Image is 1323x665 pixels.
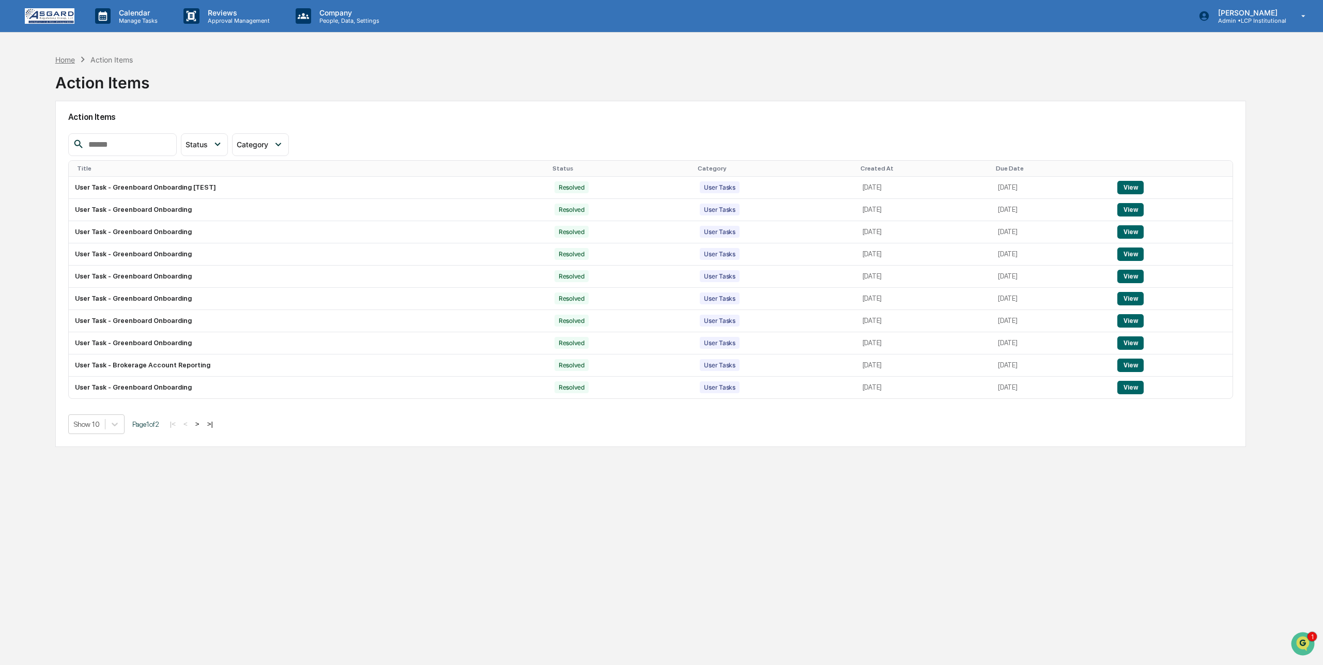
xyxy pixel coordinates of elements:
[992,354,1111,377] td: [DATE]
[555,270,589,282] div: Resolved
[47,89,142,97] div: We're available if you need us!
[1117,183,1144,191] a: View
[10,158,27,175] img: Jack Rasmussen
[311,8,384,17] p: Company
[1210,8,1286,17] p: [PERSON_NAME]
[132,420,159,428] span: Page 1 of 2
[700,181,740,193] div: User Tasks
[167,420,179,428] button: |<
[55,65,149,92] div: Action Items
[992,177,1111,199] td: [DATE]
[311,17,384,24] p: People, Data, Settings
[992,377,1111,398] td: [DATE]
[69,243,548,266] td: User Task - Greenboard Onboarding
[10,231,19,240] div: 🔎
[86,140,89,148] span: •
[700,359,740,371] div: User Tasks
[69,199,548,221] td: User Task - Greenboard Onboarding
[10,114,69,122] div: Past conversations
[856,332,992,354] td: [DATE]
[69,288,548,310] td: User Task - Greenboard Onboarding
[69,332,548,354] td: User Task - Greenboard Onboarding
[21,211,67,221] span: Preclearance
[1117,248,1144,261] button: View
[1117,383,1144,391] a: View
[111,17,163,24] p: Manage Tasks
[1117,317,1144,324] a: View
[1117,250,1144,258] a: View
[555,337,589,349] div: Resolved
[700,315,740,327] div: User Tasks
[103,256,125,264] span: Pylon
[992,221,1111,243] td: [DATE]
[71,207,132,225] a: 🗄️Attestations
[856,199,992,221] td: [DATE]
[700,381,740,393] div: User Tasks
[91,140,113,148] span: Sep 30
[10,130,27,147] img: Jack Rasmussen
[22,79,40,97] img: 8933085812038_c878075ebb4cc5468115_72.jpg
[555,226,589,238] div: Resolved
[69,354,548,377] td: User Task - Brokerage Account Reporting
[700,204,740,215] div: User Tasks
[698,165,852,172] div: Category
[1117,203,1144,216] button: View
[1117,228,1144,236] a: View
[1117,292,1144,305] button: View
[69,177,548,199] td: User Task - Greenboard Onboarding [TEST]
[69,377,548,398] td: User Task - Greenboard Onboarding
[555,204,589,215] div: Resolved
[555,315,589,327] div: Resolved
[996,165,1107,172] div: Due Date
[1290,631,1318,659] iframe: Open customer support
[199,8,275,17] p: Reviews
[90,55,133,64] div: Action Items
[856,243,992,266] td: [DATE]
[1210,17,1286,24] p: Admin • LCP Institutional
[32,140,84,148] span: [PERSON_NAME]
[192,420,203,428] button: >
[1117,381,1144,394] button: View
[555,381,589,393] div: Resolved
[992,288,1111,310] td: [DATE]
[69,221,548,243] td: User Task - Greenboard Onboarding
[856,288,992,310] td: [DATE]
[1117,272,1144,280] a: View
[77,165,544,172] div: Title
[1117,206,1144,213] a: View
[555,359,589,371] div: Resolved
[69,266,548,288] td: User Task - Greenboard Onboarding
[1117,225,1144,239] button: View
[186,140,208,149] span: Status
[555,292,589,304] div: Resolved
[1117,181,1144,194] button: View
[32,168,84,176] span: [PERSON_NAME]
[160,112,188,125] button: See all
[700,270,740,282] div: User Tasks
[6,207,71,225] a: 🖐️Preclearance
[21,168,29,177] img: 1746055101610-c473b297-6a78-478c-a979-82029cc54cd1
[21,141,29,149] img: 1746055101610-c473b297-6a78-478c-a979-82029cc54cd1
[180,420,191,428] button: <
[199,17,275,24] p: Approval Management
[21,230,65,241] span: Data Lookup
[10,21,188,38] p: How can we help?
[10,79,29,97] img: 1746055101610-c473b297-6a78-478c-a979-82029cc54cd1
[176,82,188,94] button: Start new chat
[555,248,589,260] div: Resolved
[1117,295,1144,302] a: View
[700,226,740,238] div: User Tasks
[55,55,75,64] div: Home
[47,79,170,89] div: Start new chat
[1117,314,1144,328] button: View
[992,332,1111,354] td: [DATE]
[1117,361,1144,369] a: View
[856,354,992,377] td: [DATE]
[73,255,125,264] a: Powered byPylon
[69,310,548,332] td: User Task - Greenboard Onboarding
[91,168,113,176] span: [DATE]
[992,266,1111,288] td: [DATE]
[992,243,1111,266] td: [DATE]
